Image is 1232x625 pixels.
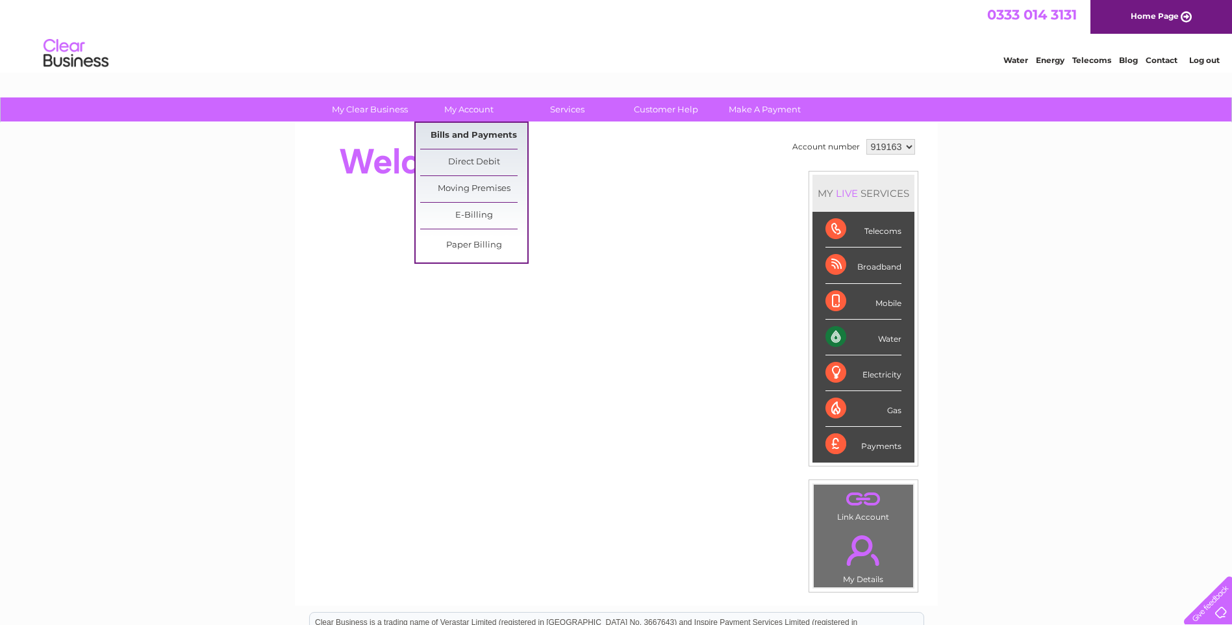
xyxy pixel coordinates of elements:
[420,123,527,149] a: Bills and Payments
[987,6,1077,23] a: 0333 014 3131
[514,97,621,121] a: Services
[1146,55,1177,65] a: Contact
[711,97,818,121] a: Make A Payment
[316,97,423,121] a: My Clear Business
[833,187,861,199] div: LIVE
[1036,55,1064,65] a: Energy
[825,212,901,248] div: Telecoms
[420,203,527,229] a: E-Billing
[1119,55,1138,65] a: Blog
[1003,55,1028,65] a: Water
[812,175,914,212] div: MY SERVICES
[825,391,901,427] div: Gas
[310,7,924,63] div: Clear Business is a trading name of Verastar Limited (registered in [GEOGRAPHIC_DATA] No. 3667643...
[420,233,527,259] a: Paper Billing
[817,528,910,573] a: .
[817,488,910,511] a: .
[612,97,720,121] a: Customer Help
[813,524,914,588] td: My Details
[1189,55,1220,65] a: Log out
[420,149,527,175] a: Direct Debit
[1072,55,1111,65] a: Telecoms
[43,34,109,73] img: logo.png
[825,427,901,462] div: Payments
[825,355,901,391] div: Electricity
[825,284,901,320] div: Mobile
[789,136,863,158] td: Account number
[420,176,527,202] a: Moving Premises
[813,484,914,525] td: Link Account
[415,97,522,121] a: My Account
[825,248,901,283] div: Broadband
[825,320,901,355] div: Water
